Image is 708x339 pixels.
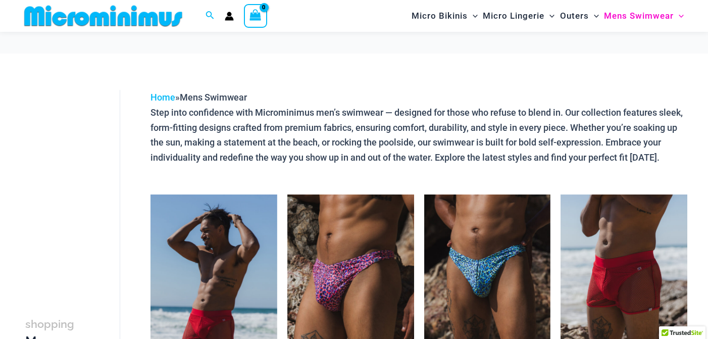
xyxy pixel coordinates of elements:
[409,3,480,29] a: Micro BikinisMenu ToggleMenu Toggle
[206,10,215,22] a: Search icon link
[150,105,687,165] p: Step into confidence with Microminimus men’s swimwear — designed for those who refuse to blend in...
[560,3,589,29] span: Outers
[412,3,468,29] span: Micro Bikinis
[468,3,478,29] span: Menu Toggle
[150,92,247,103] span: »
[601,3,686,29] a: Mens SwimwearMenu ToggleMenu Toggle
[25,82,116,284] iframe: TrustedSite Certified
[480,3,557,29] a: Micro LingerieMenu ToggleMenu Toggle
[150,92,175,103] a: Home
[25,318,74,330] span: shopping
[544,3,554,29] span: Menu Toggle
[20,5,186,27] img: MM SHOP LOGO FLAT
[558,3,601,29] a: OutersMenu ToggleMenu Toggle
[604,3,674,29] span: Mens Swimwear
[674,3,684,29] span: Menu Toggle
[408,2,688,30] nav: Site Navigation
[180,92,247,103] span: Mens Swimwear
[589,3,599,29] span: Menu Toggle
[483,3,544,29] span: Micro Lingerie
[244,4,267,27] a: View Shopping Cart, empty
[225,12,234,21] a: Account icon link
